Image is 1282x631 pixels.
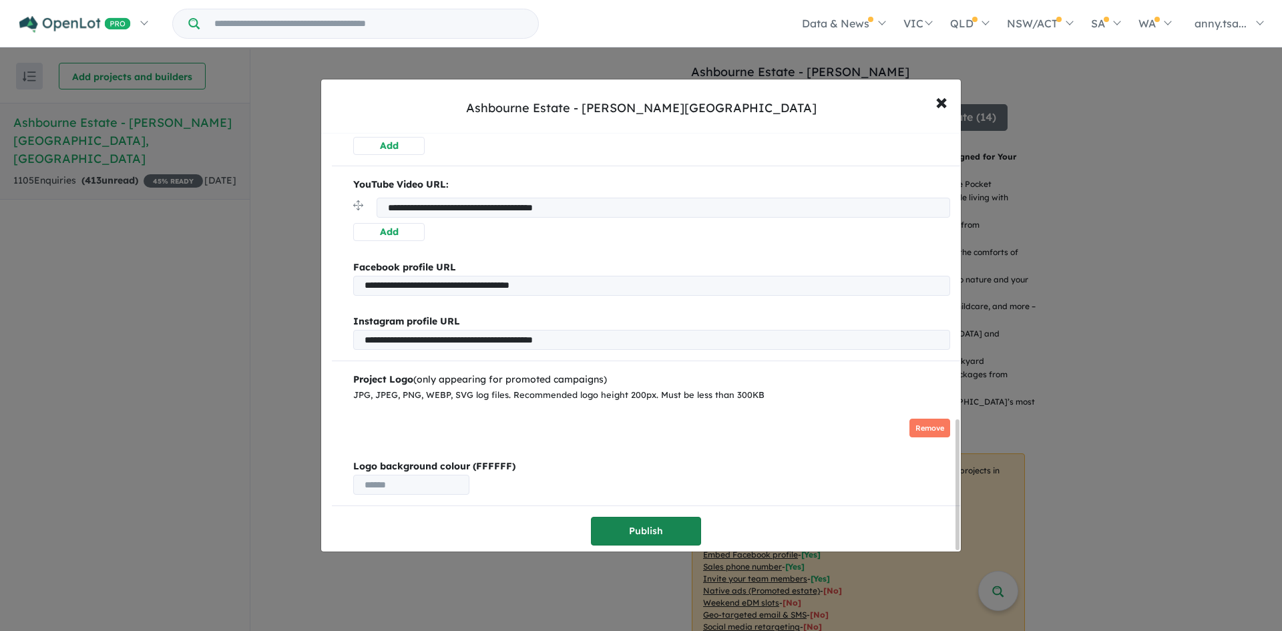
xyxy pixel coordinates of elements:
[591,517,701,546] button: Publish
[353,223,425,241] button: Add
[466,99,817,117] div: Ashbourne Estate - [PERSON_NAME][GEOGRAPHIC_DATA]
[1195,17,1247,30] span: anny.tsa...
[353,372,950,388] div: (only appearing for promoted campaigns)
[909,419,950,438] button: Remove
[353,137,425,155] button: Add
[353,261,456,273] b: Facebook profile URL
[353,315,460,327] b: Instagram profile URL
[202,9,536,38] input: Try estate name, suburb, builder or developer
[935,87,947,116] span: ×
[353,373,413,385] b: Project Logo
[353,177,950,193] p: YouTube Video URL:
[19,16,131,33] img: Openlot PRO Logo White
[353,388,950,403] div: JPG, JPEG, PNG, WEBP, SVG log files. Recommended logo height 200px. Must be less than 300KB
[353,200,363,210] img: drag.svg
[353,459,950,475] b: Logo background colour (FFFFFF)
[353,408,470,448] img: Ashbourne%20Estate%20-%20Moss%20Vale___1756172968.png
